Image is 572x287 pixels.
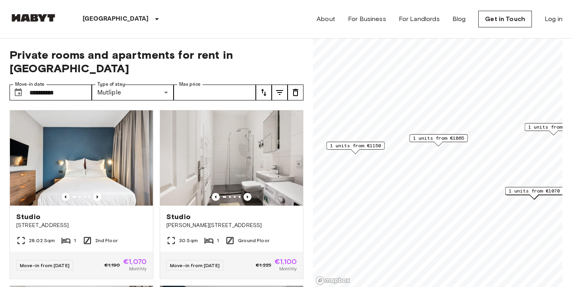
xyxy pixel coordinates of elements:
[160,110,303,206] img: Marketing picture of unit DE-01-047-001-01H
[160,110,303,279] a: Marketing picture of unit DE-01-047-001-01HPrevious imagePrevious imageStudio[PERSON_NAME][STREET...
[348,14,386,24] a: For Business
[10,110,153,279] a: Marketing picture of unit DE-01-480-215-01Previous imagePrevious imageStudio[STREET_ADDRESS]28.02...
[29,237,55,244] span: 28.02 Sqm
[327,142,385,154] div: Map marker
[256,85,272,100] button: tune
[399,14,440,24] a: For Landlords
[166,212,191,222] span: Studio
[478,11,532,27] a: Get in Touch
[452,14,466,24] a: Blog
[20,262,70,268] span: Move-in from [DATE]
[545,14,562,24] a: Log in
[330,142,381,149] span: 1 units from €1150
[179,81,201,88] label: Max price
[97,81,125,88] label: Type of stay
[92,85,174,100] div: Mutliple
[272,85,288,100] button: tune
[83,14,149,24] p: [GEOGRAPHIC_DATA]
[10,85,26,100] button: Choose date, selected date is 14 Nov 2025
[104,262,120,269] span: €1,190
[243,193,251,201] button: Previous image
[16,222,147,229] span: [STREET_ADDRESS]
[74,237,76,244] span: 1
[413,135,464,142] span: 1 units from €1865
[129,265,147,272] span: Monthly
[170,262,220,268] span: Move-in from [DATE]
[123,258,147,265] span: €1,070
[238,237,269,244] span: Ground Floor
[505,187,564,199] div: Map marker
[62,193,70,201] button: Previous image
[10,48,303,75] span: Private rooms and apartments for rent in [GEOGRAPHIC_DATA]
[16,212,41,222] span: Studio
[274,258,297,265] span: €1,100
[10,14,57,22] img: Habyt
[256,262,271,269] span: €1,225
[315,276,350,285] a: Mapbox logo
[317,14,335,24] a: About
[95,237,118,244] span: 2nd Floor
[179,237,198,244] span: 30 Sqm
[288,85,303,100] button: tune
[410,134,468,146] div: Map marker
[279,265,297,272] span: Monthly
[509,187,560,195] span: 1 units from €1070
[15,81,44,88] label: Move-in date
[93,193,101,201] button: Previous image
[212,193,220,201] button: Previous image
[217,237,219,244] span: 1
[166,222,297,229] span: [PERSON_NAME][STREET_ADDRESS]
[10,110,153,206] img: Marketing picture of unit DE-01-480-215-01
